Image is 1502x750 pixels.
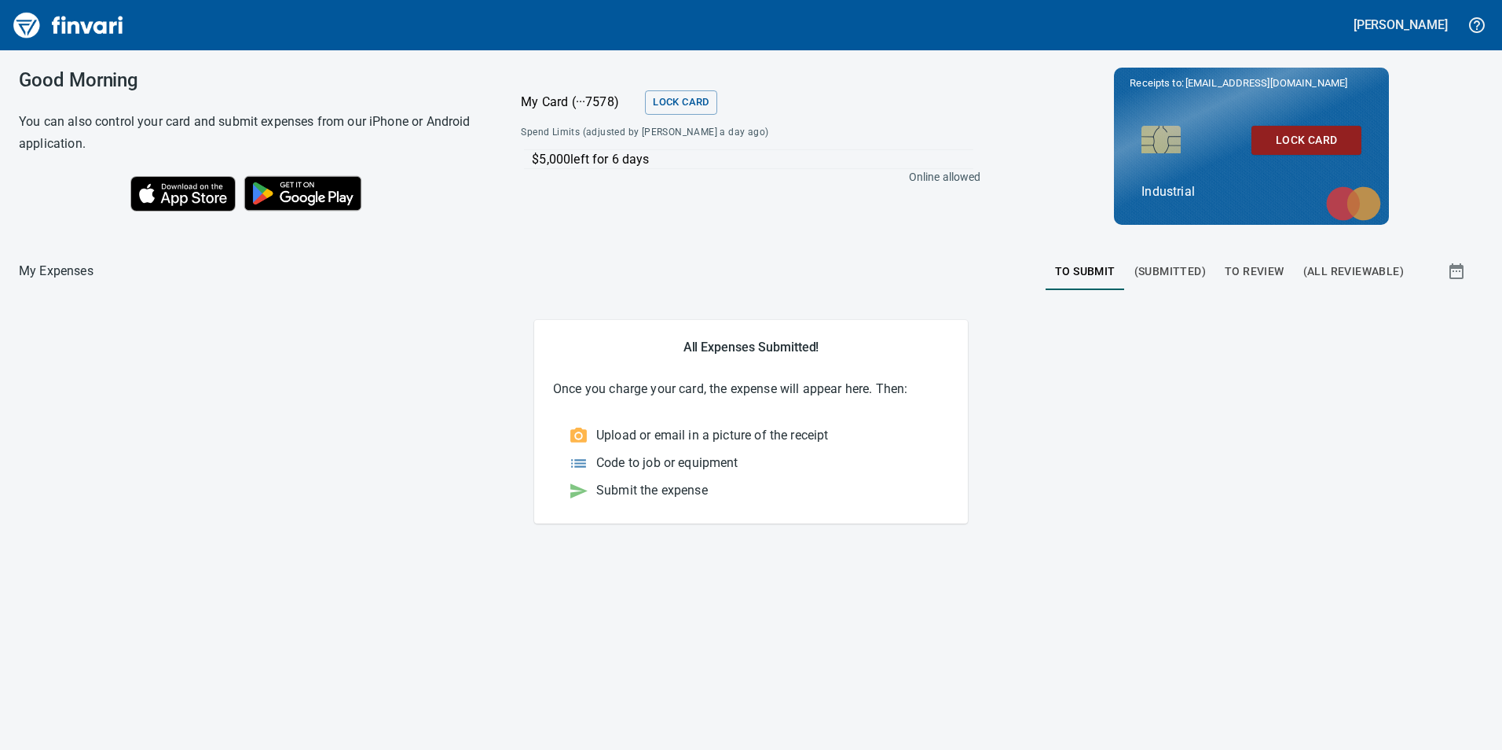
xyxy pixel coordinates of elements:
[521,93,639,112] p: My Card (···7578)
[653,94,709,112] span: Lock Card
[1264,131,1349,150] span: Lock Card
[1141,182,1361,201] p: Industrial
[1184,75,1349,90] span: [EMAIL_ADDRESS][DOMAIN_NAME]
[130,176,236,211] img: Download on the App Store
[596,481,708,500] p: Submit the expense
[521,125,873,141] span: Spend Limits (adjusted by [PERSON_NAME] a day ago)
[1225,262,1284,281] span: To Review
[553,339,949,355] h5: All Expenses Submitted!
[1130,75,1373,91] p: Receipts to:
[532,150,973,169] p: $5,000 left for 6 days
[508,169,980,185] p: Online allowed
[1303,262,1404,281] span: (All Reviewable)
[1433,252,1483,290] button: Show transactions within a particular date range
[645,90,716,115] button: Lock Card
[553,380,949,399] p: Once you charge your card, the expense will appear here. Then:
[19,69,482,91] h3: Good Morning
[19,111,482,155] h6: You can also control your card and submit expenses from our iPhone or Android application.
[1134,262,1206,281] span: (Submitted)
[596,454,738,472] p: Code to job or equipment
[596,426,828,445] p: Upload or email in a picture of the receipt
[19,262,93,281] p: My Expenses
[19,262,93,281] nav: breadcrumb
[1350,13,1452,37] button: [PERSON_NAME]
[236,167,371,219] img: Get it on Google Play
[1354,17,1448,33] h5: [PERSON_NAME]
[1251,126,1361,155] button: Lock Card
[1318,178,1389,229] img: mastercard.svg
[9,6,127,44] img: Finvari
[1055,262,1116,281] span: To Submit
